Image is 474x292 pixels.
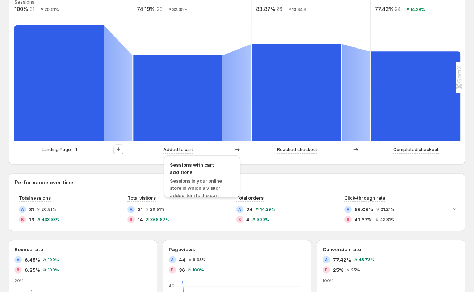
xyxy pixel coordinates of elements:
[14,6,28,12] text: 100%
[449,204,460,214] button: Expand chart
[29,216,34,223] span: 16
[172,7,188,12] text: 32.35%
[179,266,185,274] span: 36
[170,178,222,198] span: Sessions in your online store in which a visitor added item to the cart
[133,55,222,141] path: Added to cart: 23
[277,146,317,153] p: Reached checkout
[14,278,24,283] text: 20%
[323,278,334,283] text: 100%
[347,217,349,222] h2: B
[355,206,373,213] span: 59.09%
[355,216,373,223] span: 41.67%
[351,268,360,272] span: 25%
[325,258,328,262] h2: A
[130,217,133,222] h2: B
[246,206,253,213] span: 24
[347,207,349,212] h2: A
[380,217,395,222] span: 42.31%
[192,268,204,272] span: 100%
[171,258,174,262] h2: A
[138,216,143,223] span: 14
[137,6,155,12] text: 74.19%
[246,216,249,223] span: 4
[138,206,143,213] span: 31
[371,51,460,141] path: Completed checkout: 24
[29,206,34,213] span: 31
[45,7,59,12] text: 20.51%
[358,258,375,262] span: 43.78%
[47,258,59,262] span: 100%
[170,161,234,176] span: Sessions with cart additions
[238,217,241,222] h2: B
[169,246,195,253] h3: Pageviews
[157,6,163,12] text: 23
[19,195,51,201] span: Total sessions
[333,266,344,274] span: 25%
[150,207,165,212] span: 20.51%
[17,268,20,272] h2: B
[260,207,275,212] span: 14.29%
[252,44,341,141] path: Reached checkout: 26
[47,268,59,272] span: 100%
[323,246,361,253] h3: Conversion rate
[127,195,156,201] span: Total visitors
[238,207,241,212] h2: A
[14,246,43,253] h3: Bounce rate
[42,217,60,222] span: 433.33%
[21,217,24,222] h2: B
[395,6,401,12] text: 24
[171,268,174,272] h2: B
[14,179,460,186] h2: Performance over time
[236,195,264,201] span: Total orders
[41,207,56,212] span: 20.51%
[333,256,351,263] span: 77.42%
[42,146,77,153] p: Landing Page - 1
[130,207,133,212] h2: A
[193,258,206,262] span: 8.33%
[256,6,275,12] text: 83.87%
[375,6,394,12] text: 77.42%
[344,195,385,201] span: Click-through rate
[257,217,269,222] span: 300%
[25,256,40,263] span: 6.45%
[179,256,185,263] span: 44
[163,146,193,153] p: Added to cart
[393,146,439,153] p: Completed checkout
[292,7,307,12] text: 10.34%
[169,283,175,288] text: 40
[276,6,282,12] text: 26
[17,258,20,262] h2: A
[25,266,40,274] span: 6.25%
[381,207,394,212] span: 21.21%
[150,217,169,222] span: 366.67%
[325,268,328,272] h2: B
[410,7,425,12] text: 14.29%
[21,207,24,212] h2: A
[30,6,34,12] text: 31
